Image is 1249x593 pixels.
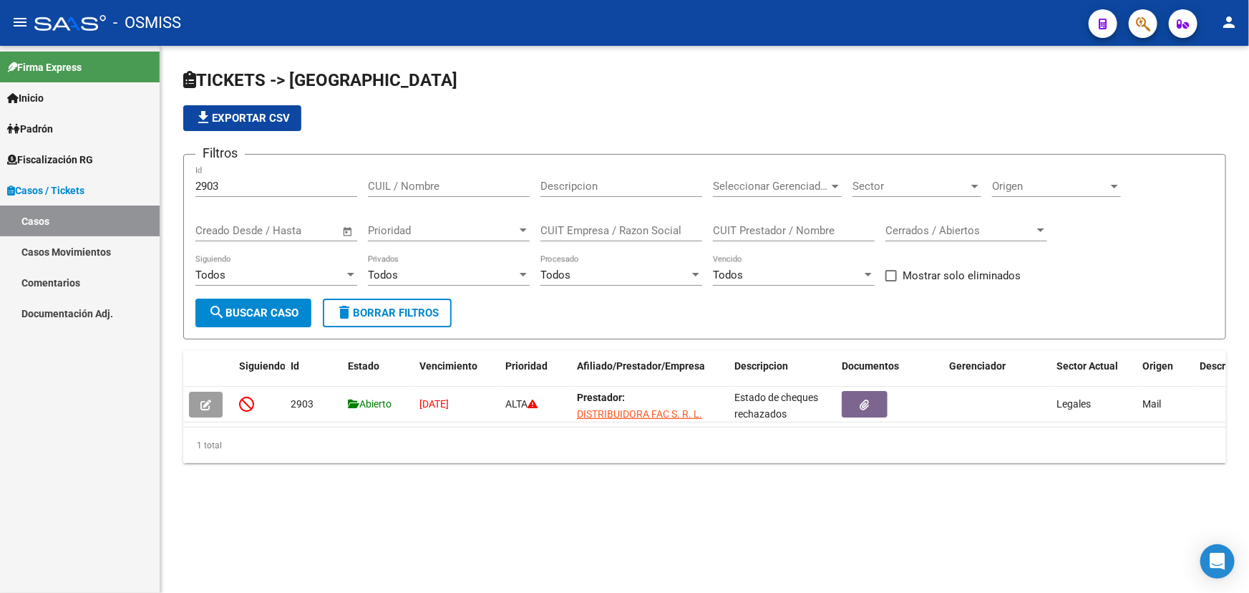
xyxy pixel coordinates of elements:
span: Exportar CSV [195,112,290,125]
span: DISTRIBUIDORA FAC S. R. L. [577,408,702,420]
button: Borrar Filtros [323,299,452,327]
button: Buscar Caso [195,299,311,327]
span: Prioridad [368,224,517,237]
mat-icon: file_download [195,109,212,126]
input: Fecha inicio [195,224,253,237]
span: Todos [713,269,743,281]
datatable-header-cell: Afiliado/Prestador/Empresa [571,351,729,398]
span: - OSMISS [113,7,181,39]
span: Origen [992,180,1108,193]
span: Sector [852,180,968,193]
mat-icon: search [208,304,225,321]
datatable-header-cell: Estado [342,351,414,398]
span: Padrón [7,121,53,137]
span: Abierto [348,398,392,410]
div: Open Intercom Messenger [1200,544,1235,579]
span: Prioridad [505,360,548,372]
span: Estado de cheques rechazados [734,392,818,420]
span: Vencimiento [419,360,477,372]
span: Seleccionar Gerenciador [713,180,829,193]
datatable-header-cell: Gerenciador [943,351,1051,398]
span: ALTA [505,398,538,410]
span: Documentos [842,360,899,372]
span: Todos [195,269,225,281]
strong: Prestador: [577,392,625,403]
span: TICKETS -> [GEOGRAPHIC_DATA] [183,70,457,90]
datatable-header-cell: Documentos [836,351,943,398]
h3: Filtros [195,143,245,163]
span: Buscar Caso [208,307,298,319]
datatable-header-cell: Vencimiento [414,351,500,398]
datatable-header-cell: Sector Actual [1051,351,1137,398]
span: Casos / Tickets [7,183,84,198]
datatable-header-cell: Descripcion [729,351,836,398]
span: Todos [368,269,398,281]
span: Fiscalización RG [7,152,93,168]
span: Mail [1142,398,1161,410]
datatable-header-cell: Origen [1137,351,1194,398]
span: Sector Actual [1056,360,1118,372]
span: Siguiendo [239,360,286,372]
span: Borrar Filtros [336,307,439,319]
button: Open calendar [340,223,356,240]
mat-icon: person [1220,14,1238,31]
datatable-header-cell: Id [285,351,342,398]
span: Descripcion [734,360,788,372]
span: [DATE] [419,398,449,410]
span: Firma Express [7,59,82,75]
span: Cerrados / Abiertos [885,224,1034,237]
span: Estado [348,360,379,372]
div: 1 total [183,428,1226,463]
span: Mostrar solo eliminados [903,267,1021,284]
input: Fecha fin [266,224,336,237]
button: Exportar CSV [183,105,301,131]
datatable-header-cell: Siguiendo [233,351,285,398]
span: Afiliado/Prestador/Empresa [577,360,705,372]
span: Legales [1056,398,1091,410]
mat-icon: delete [336,304,353,321]
span: Gerenciador [949,360,1006,372]
span: Inicio [7,90,44,106]
span: Todos [540,269,570,281]
span: Origen [1142,360,1173,372]
span: Id [291,360,299,372]
span: 2903 [291,398,314,410]
mat-icon: menu [11,14,29,31]
datatable-header-cell: Prioridad [500,351,571,398]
